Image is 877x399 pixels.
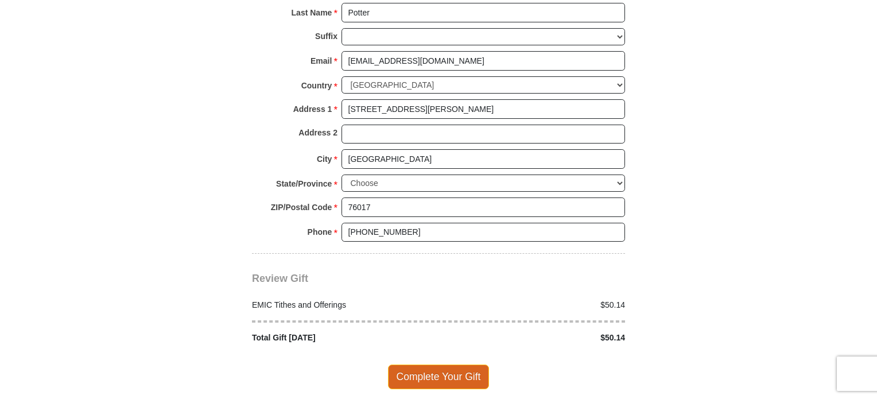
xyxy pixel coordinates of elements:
strong: State/Province [276,176,332,192]
strong: Address 1 [293,101,332,117]
strong: Email [311,53,332,69]
strong: Last Name [292,5,332,21]
strong: Address 2 [298,125,337,141]
strong: City [317,151,332,167]
div: EMIC Tithes and Offerings [246,299,439,311]
div: $50.14 [438,332,631,344]
div: $50.14 [438,299,631,311]
strong: Suffix [315,28,337,44]
span: Review Gift [252,273,308,284]
strong: ZIP/Postal Code [271,199,332,215]
strong: Country [301,78,332,94]
strong: Phone [308,224,332,240]
div: Total Gift [DATE] [246,332,439,344]
span: Complete Your Gift [388,365,490,389]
